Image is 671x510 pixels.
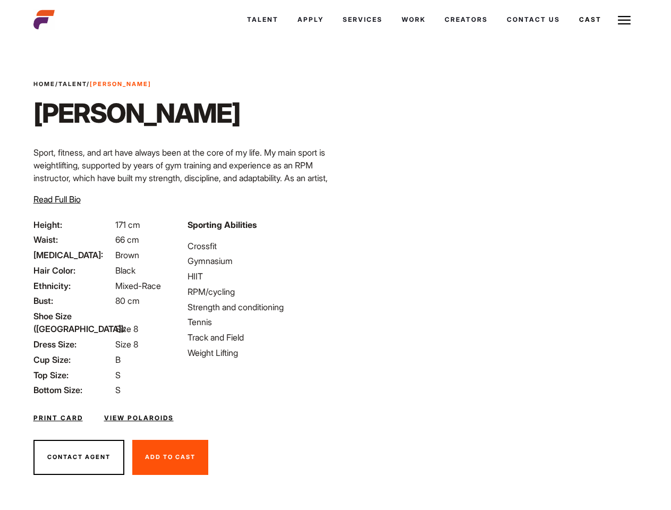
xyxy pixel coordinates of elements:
span: Add To Cast [145,453,196,461]
a: Cast [570,5,611,34]
p: Sport, fitness, and art have always been at the core of my life. My main sport is weightlifting, ... [33,146,329,210]
span: S [115,385,121,395]
span: Height: [33,218,113,231]
a: View Polaroids [104,413,174,423]
a: Contact Us [497,5,570,34]
span: Top Size: [33,369,113,381]
a: Home [33,80,55,88]
span: Waist: [33,233,113,246]
span: [MEDICAL_DATA]: [33,249,113,261]
li: HIIT [188,270,329,283]
strong: [PERSON_NAME] [90,80,151,88]
span: Shoe Size ([GEOGRAPHIC_DATA]): [33,310,113,335]
img: Burger icon [618,14,631,27]
li: RPM/cycling [188,285,329,298]
span: Read Full Bio [33,194,81,205]
span: Mixed-Race [115,280,161,291]
span: Hair Color: [33,264,113,277]
span: Bottom Size: [33,384,113,396]
li: Weight Lifting [188,346,329,359]
li: Tennis [188,316,329,328]
li: Track and Field [188,331,329,344]
a: Print Card [33,413,83,423]
span: Brown [115,250,139,260]
h1: [PERSON_NAME] [33,97,240,129]
span: S [115,370,121,380]
button: Add To Cast [132,440,208,475]
a: Creators [435,5,497,34]
li: Strength and conditioning [188,301,329,313]
span: / / [33,80,151,89]
span: Size 8 [115,339,138,350]
span: Size 8 [115,324,138,334]
strong: Sporting Abilities [188,219,257,230]
span: Bust: [33,294,113,307]
span: 171 cm [115,219,140,230]
a: Work [392,5,435,34]
span: Ethnicity: [33,279,113,292]
a: Apply [288,5,333,34]
span: 66 cm [115,234,139,245]
button: Contact Agent [33,440,124,475]
a: Talent [58,80,87,88]
li: Gymnasium [188,254,329,267]
button: Read Full Bio [33,193,81,206]
a: Services [333,5,392,34]
span: B [115,354,121,365]
span: Black [115,265,135,276]
span: Dress Size: [33,338,113,351]
a: Talent [237,5,288,34]
span: Cup Size: [33,353,113,366]
span: 80 cm [115,295,140,306]
li: Crossfit [188,240,329,252]
img: cropped-aefm-brand-fav-22-square.png [33,9,55,30]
